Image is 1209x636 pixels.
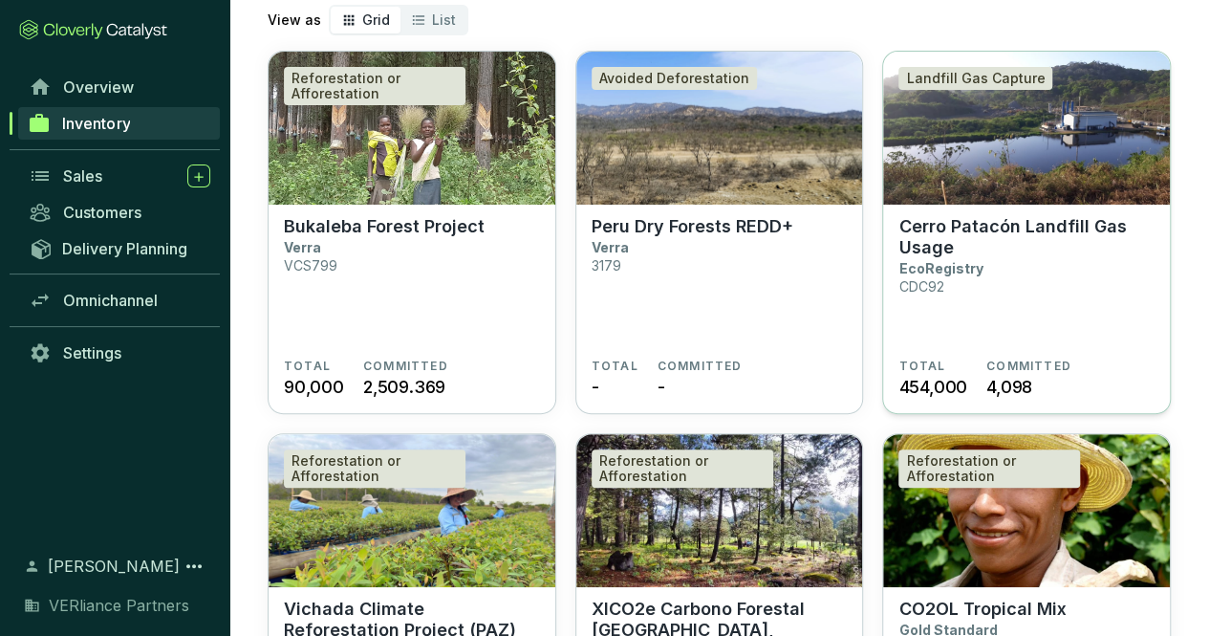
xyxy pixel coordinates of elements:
p: 3179 [592,257,621,274]
span: 90,000 [284,374,344,400]
span: COMMITTED [658,359,743,374]
p: Verra [284,239,321,255]
a: Inventory [18,107,220,140]
span: Customers [63,203,141,222]
span: Overview [63,77,134,97]
span: Grid [362,11,390,28]
span: - [658,374,665,400]
span: COMMITTED [986,359,1071,374]
img: Vichada Climate Reforestation Project (PAZ) [269,434,555,587]
a: Peru Dry Forests REDD+Avoided DeforestationPeru Dry Forests REDD+Verra3179TOTAL-COMMITTED- [575,51,864,414]
span: TOTAL [898,359,945,374]
span: 4,098 [986,374,1032,400]
a: Delivery Planning [19,232,220,264]
span: COMMITTED [363,359,448,374]
div: segmented control [329,5,468,35]
span: List [432,11,456,28]
span: - [592,374,599,400]
span: TOTAL [592,359,638,374]
div: Avoided Deforestation [592,67,757,90]
span: [PERSON_NAME] [48,555,180,578]
p: Bukaleba Forest Project [284,216,485,237]
img: CO2OL Tropical Mix [883,434,1170,587]
span: Sales [63,166,102,186]
span: Delivery Planning [62,239,187,258]
div: Reforestation or Afforestation [898,450,1080,488]
a: Omnichannel [19,284,220,317]
a: Cerro Patacón Landfill Gas UsageLandfill Gas CaptureCerro Patacón Landfill Gas UsageEcoRegistryCD... [882,51,1171,414]
a: Settings [19,337,220,369]
p: Peru Dry Forests REDD+ [592,216,793,237]
div: Reforestation or Afforestation [592,450,773,488]
p: View as [268,11,321,30]
p: Verra [592,239,629,255]
span: TOTAL [284,359,331,374]
a: Customers [19,196,220,229]
img: XICO2e Carbono Forestal Ejido Pueblo Nuevo, Durango, México [576,434,863,587]
p: EcoRegistry [898,260,982,276]
div: Landfill Gas Capture [898,67,1052,90]
img: Peru Dry Forests REDD+ [576,52,863,205]
a: Sales [19,160,220,192]
span: Omnichannel [63,291,158,310]
a: Overview [19,71,220,103]
p: CO2OL Tropical Mix [898,599,1066,620]
p: CDC92 [898,278,943,295]
span: VERliance Partners [49,594,189,617]
p: Cerro Patacón Landfill Gas Usage [898,216,1155,258]
span: Inventory [62,114,130,133]
img: Bukaleba Forest Project [269,52,555,205]
a: Bukaleba Forest ProjectReforestation or AfforestationBukaleba Forest ProjectVerraVCS799TOTAL90,00... [268,51,556,414]
span: 454,000 [898,374,967,400]
div: Reforestation or Afforestation [284,67,465,105]
span: Settings [63,343,121,362]
p: VCS799 [284,257,337,274]
img: Cerro Patacón Landfill Gas Usage [883,52,1170,205]
div: Reforestation or Afforestation [284,450,465,488]
span: 2,509.369 [363,374,445,400]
